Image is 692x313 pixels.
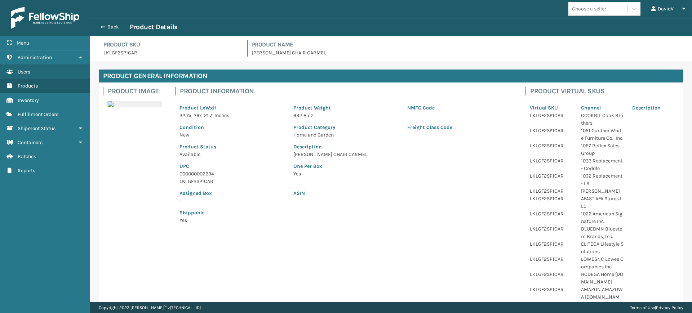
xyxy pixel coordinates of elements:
p: AMAZON AMAZOWA [DOMAIN_NAME] (BULK) [581,286,624,308]
p: [PERSON_NAME] CHAIR CARMEL [252,49,684,57]
p: 1051 Gardner White Furniture Co., Inc. [581,127,624,142]
p: One Per Box [293,162,513,170]
p: LKLGF2SP1CAR [530,142,572,149]
button: Back [97,24,130,30]
p: LKLGF2SP1CAR [530,255,572,263]
p: 1033 Replacement - Coddle [581,157,624,172]
p: LKLGF2SP1CAR [530,112,572,119]
p: LKLGF2SP1CAR [530,270,572,278]
p: LKLGF2SP1CAR [530,172,572,180]
span: 63 / 8 oz [293,112,313,119]
img: logo [11,7,79,29]
p: LKLGF2SP1CAR [530,187,572,195]
p: Description [293,143,513,151]
p: LKLGF2SP1CAR [530,240,572,248]
h4: Product Virtual SKUs [530,87,679,95]
p: LKLGF2SP1CAR [530,286,572,293]
span: Inches [214,112,229,119]
h4: Product General Information [99,70,683,82]
p: Product Category [293,124,399,131]
p: Home and Garden [293,131,399,139]
span: Shipment Status [18,125,56,131]
p: Product LxWxH [179,104,285,112]
p: Description [632,104,675,112]
p: Copyright 2023 [PERSON_NAME]™ v [TECHNICAL_ID] [99,302,201,313]
span: 32.7 x [179,112,191,119]
a: Privacy Policy [656,305,683,310]
a: Terms of Use [630,305,655,310]
p: 1057 Reflex Sales Group [581,142,624,157]
p: Assigned Box [179,189,285,197]
p: AFAST AFA Stores LLC [581,195,624,210]
img: 51104088640_40f294f443_o-scaled-700x700.jpg [107,101,162,107]
p: LOWESNC Lowes Companies Inc [581,255,624,270]
p: Available [179,151,285,158]
p: BLUEBMN Bluestem Brands, Inc. [581,225,624,240]
p: LKLGF2SP1CAR [530,210,572,218]
p: 1022 American Signature Inc. [581,210,624,225]
p: - [179,197,285,205]
p: UPC [179,162,285,170]
p: LKLGF2SP1CAR [530,127,572,134]
p: Product Status [179,143,285,151]
p: NMFC Code [407,104,513,112]
span: Inventory [18,97,39,103]
p: Channel [581,104,624,112]
p: LKLGF2SP1CAR [530,225,572,233]
span: Products [18,83,38,89]
p: LKLGF2SP1CAR [530,195,572,202]
p: ELITECA Lifestyle Solutions [581,240,624,255]
p: Condition [179,124,285,131]
p: Yes [179,216,285,224]
h4: Product Name [252,40,684,49]
h4: Product Image [108,87,167,95]
p: COOKBIL Cook Brothers [581,112,624,127]
span: 21.7 [204,112,212,119]
p: LKLGF2SP1CAR [530,157,572,165]
h4: Product Information [180,87,517,95]
span: Batches [18,153,36,160]
p: LKLGF2SP1CAR [179,178,285,185]
div: Choose a seller [572,5,606,13]
p: Yes [293,170,513,178]
h3: Product Details [130,23,178,31]
span: Users [18,69,30,75]
p: HODEGA Home [DOMAIN_NAME] [581,270,624,286]
p: New [179,131,285,139]
p: 000000002234 [179,170,285,178]
p: Product Weight [293,104,399,112]
p: Shippable [179,209,285,216]
span: Administration [18,54,52,61]
span: Menu [17,40,29,46]
h4: Product SKU [103,40,239,49]
p: 1032 Replacement - LS [581,172,624,187]
span: Fulfillment Orders [18,111,58,117]
p: LKLGF2SP1CAR [103,49,239,57]
p: Freight Class Code [407,124,513,131]
span: Reports [18,167,35,174]
p: [PERSON_NAME] [581,187,624,195]
span: Containers [18,139,43,146]
span: 26 x [194,112,202,119]
p: ASIN [293,189,513,197]
p: Virtual SKU [530,104,572,112]
p: [PERSON_NAME] CHAIR CARMEL [293,151,513,158]
div: | [630,302,683,313]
